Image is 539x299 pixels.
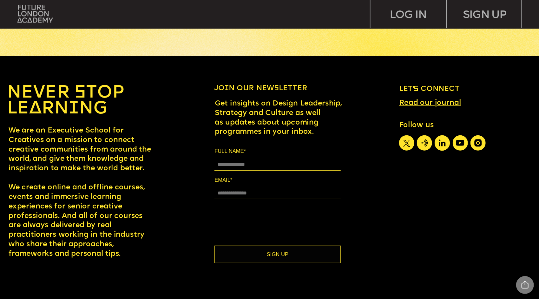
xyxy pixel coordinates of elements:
span: Follow us [399,122,434,129]
span: Join our newsletter [214,85,307,92]
label: EMAIL* [214,176,341,185]
iframe: reCAPTCHA [214,205,342,237]
span: Let’s connect [399,85,460,92]
a: Read our journal [399,100,461,107]
span: We are an Executive School for Creatives on a mission to connect creative communities from around... [9,127,153,257]
span: Get insights on Design Leadership, Strategy and Culture as well as updates about upcoming program... [215,100,344,135]
button: SIGN UP [214,246,341,263]
label: FULL NAME* [214,147,341,156]
a: NEVER STOP LEARNING [7,85,129,118]
img: upload-bfdffa89-fac7-4f57-a443-c7c39906ba42.png [17,5,53,23]
div: Share [516,276,534,294]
